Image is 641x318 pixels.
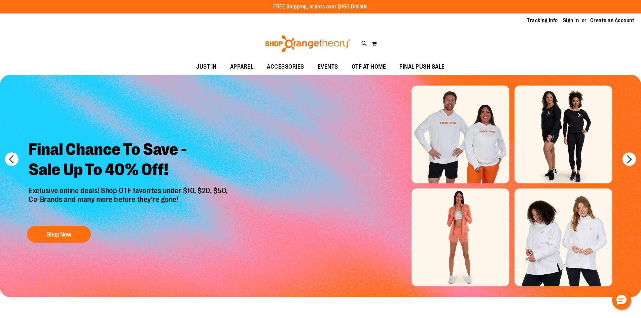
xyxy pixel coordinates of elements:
span: EVENTS [318,59,338,74]
span: ACCESSORIES [267,59,304,74]
button: prev [5,152,19,166]
span: OTF AT HOME [352,59,386,74]
a: FINAL PUSH SALE [393,59,452,75]
a: Final Chance To Save -Sale Up To 40% Off! Exclusive online deals! Shop OTF favorites under $10, $... [24,134,235,246]
img: Shop Orangetheory [264,35,351,52]
a: Details [351,4,368,10]
span: JUST IN [196,59,217,74]
a: OTF AT HOME [345,59,393,75]
button: next [622,152,636,166]
p: FREE Shipping, orders over $150. [273,3,368,11]
a: Create an Account [590,17,635,24]
a: Sign In [563,17,579,24]
h2: Final Chance To Save - Sale Up To 40% Off! [24,134,235,186]
a: JUST IN [189,59,223,75]
span: FINAL PUSH SALE [399,59,445,74]
a: ACCESSORIES [260,59,311,75]
button: Hello, have a question? Let’s chat. [612,291,631,310]
a: APPAREL [223,59,260,75]
button: Shop Now [27,226,91,243]
a: Tracking Info [527,17,558,24]
a: EVENTS [311,59,345,75]
p: Exclusive online deals! Shop OTF favorites under $10, $20, $50, Co-Brands and many more before th... [24,186,235,219]
span: APPAREL [230,59,254,74]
